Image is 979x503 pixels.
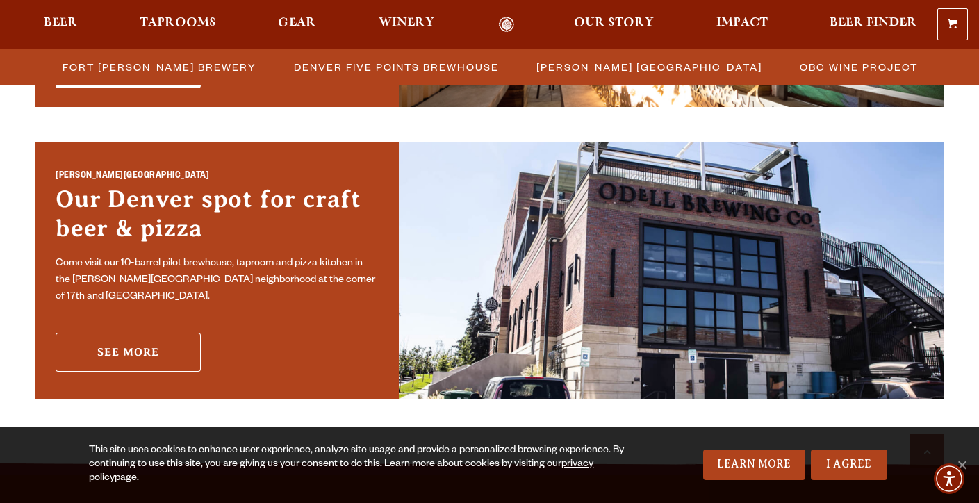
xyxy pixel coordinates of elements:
[821,17,926,33] a: Beer Finder
[370,17,443,33] a: Winery
[44,17,78,28] span: Beer
[830,17,917,28] span: Beer Finder
[294,57,499,77] span: Denver Five Points Brewhouse
[278,17,316,28] span: Gear
[269,17,325,33] a: Gear
[811,450,887,480] a: I Agree
[574,17,654,28] span: Our Story
[791,57,925,77] a: OBC Wine Project
[286,57,506,77] a: Denver Five Points Brewhouse
[536,57,762,77] span: [PERSON_NAME] [GEOGRAPHIC_DATA]
[56,333,201,372] a: See More
[480,17,532,33] a: Odell Home
[565,17,663,33] a: Our Story
[707,17,777,33] a: Impact
[528,57,769,77] a: [PERSON_NAME] [GEOGRAPHIC_DATA]
[56,185,378,250] h3: Our Denver spot for craft beer & pizza
[934,463,964,494] div: Accessibility Menu
[140,17,216,28] span: Taprooms
[703,450,805,480] a: Learn More
[131,17,225,33] a: Taprooms
[63,57,256,77] span: Fort [PERSON_NAME] Brewery
[716,17,768,28] span: Impact
[399,142,944,399] img: Sloan’s Lake Brewhouse'
[379,17,434,28] span: Winery
[800,57,918,77] span: OBC Wine Project
[56,256,378,306] p: Come visit our 10-barrel pilot brewhouse, taproom and pizza kitchen in the [PERSON_NAME][GEOGRAPH...
[89,444,634,486] div: This site uses cookies to enhance user experience, analyze site usage and provide a personalized ...
[35,17,87,33] a: Beer
[56,170,378,185] h2: [PERSON_NAME][GEOGRAPHIC_DATA]
[54,57,263,77] a: Fort [PERSON_NAME] Brewery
